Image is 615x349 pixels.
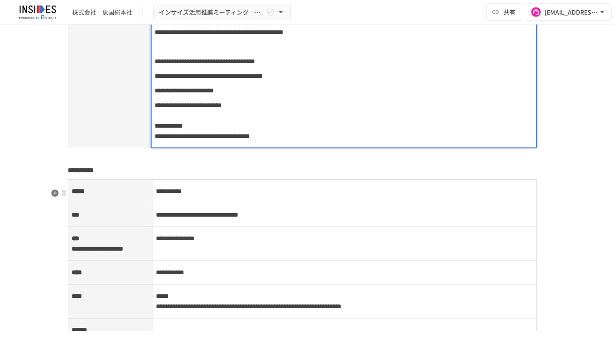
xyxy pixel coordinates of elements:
span: 共有 [503,7,515,17]
span: インサイズ活用推進ミーティング ～1回目～ [159,7,265,18]
button: [EMAIL_ADDRESS][DOMAIN_NAME] [526,3,612,21]
button: インサイズ活用推進ミーティング ～1回目～ [153,4,291,21]
img: JmGSPSkPjKwBq77AtHmwC7bJguQHJlCRQfAXtnx4WuV [10,5,65,19]
button: 共有 [486,3,522,21]
div: [EMAIL_ADDRESS][DOMAIN_NAME] [545,7,598,18]
div: 株式会社 魚国総本社 [72,8,132,17]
